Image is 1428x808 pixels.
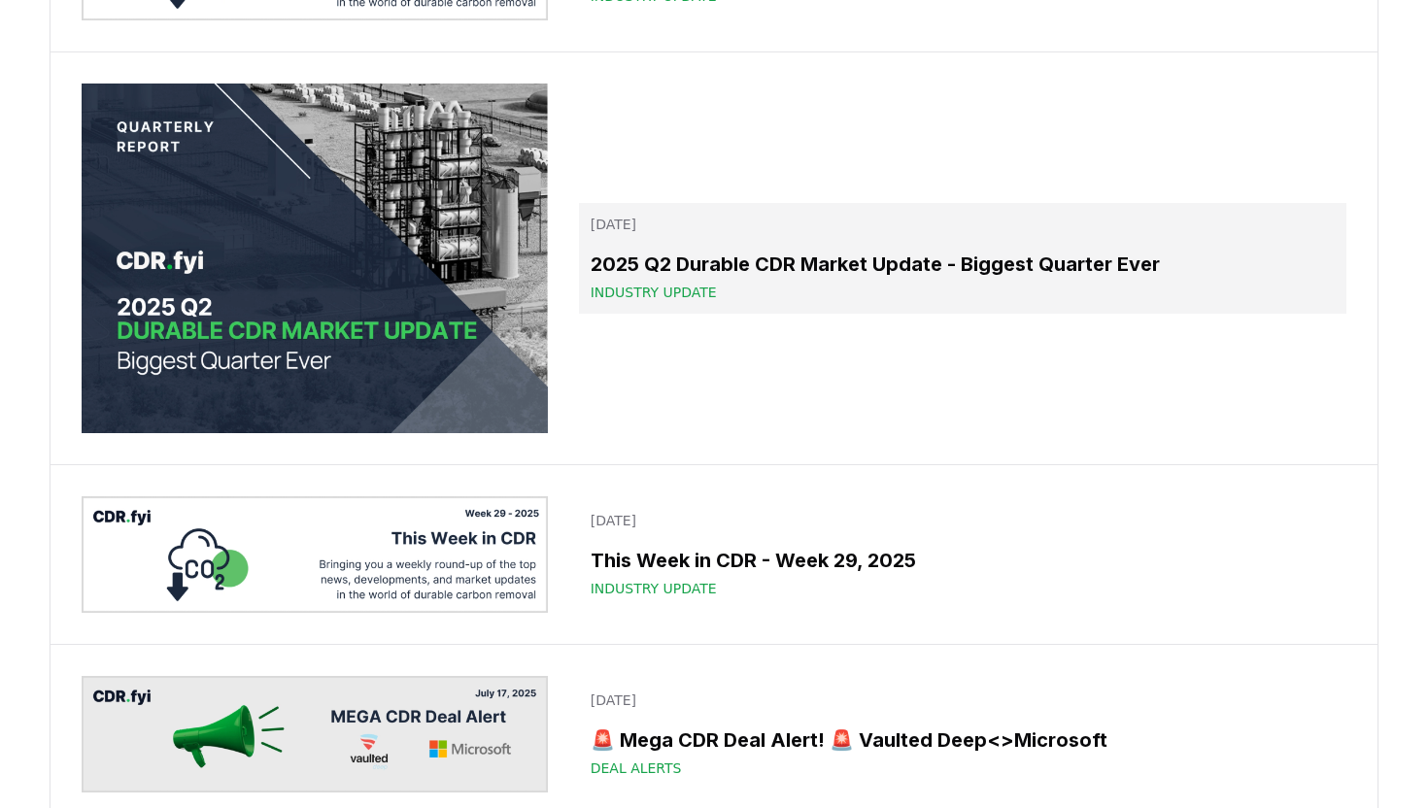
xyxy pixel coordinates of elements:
[591,283,717,302] span: Industry Update
[579,203,1346,314] a: [DATE]2025 Q2 Durable CDR Market Update - Biggest Quarter EverIndustry Update
[579,499,1346,610] a: [DATE]This Week in CDR - Week 29, 2025Industry Update
[591,690,1335,710] p: [DATE]
[591,579,717,598] span: Industry Update
[579,679,1346,790] a: [DATE]🚨 Mega CDR Deal Alert! 🚨 Vaulted Deep<>MicrosoftDeal Alerts
[82,496,548,613] img: This Week in CDR - Week 29, 2025 blog post image
[591,215,1335,234] p: [DATE]
[591,250,1335,279] h3: 2025 Q2 Durable CDR Market Update - Biggest Quarter Ever
[591,725,1335,755] h3: 🚨 Mega CDR Deal Alert! 🚨 Vaulted Deep<>Microsoft
[591,511,1335,530] p: [DATE]
[591,758,682,778] span: Deal Alerts
[82,84,548,433] img: 2025 Q2 Durable CDR Market Update - Biggest Quarter Ever blog post image
[591,546,1335,575] h3: This Week in CDR - Week 29, 2025
[82,676,548,792] img: 🚨 Mega CDR Deal Alert! 🚨 Vaulted Deep<>Microsoft blog post image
